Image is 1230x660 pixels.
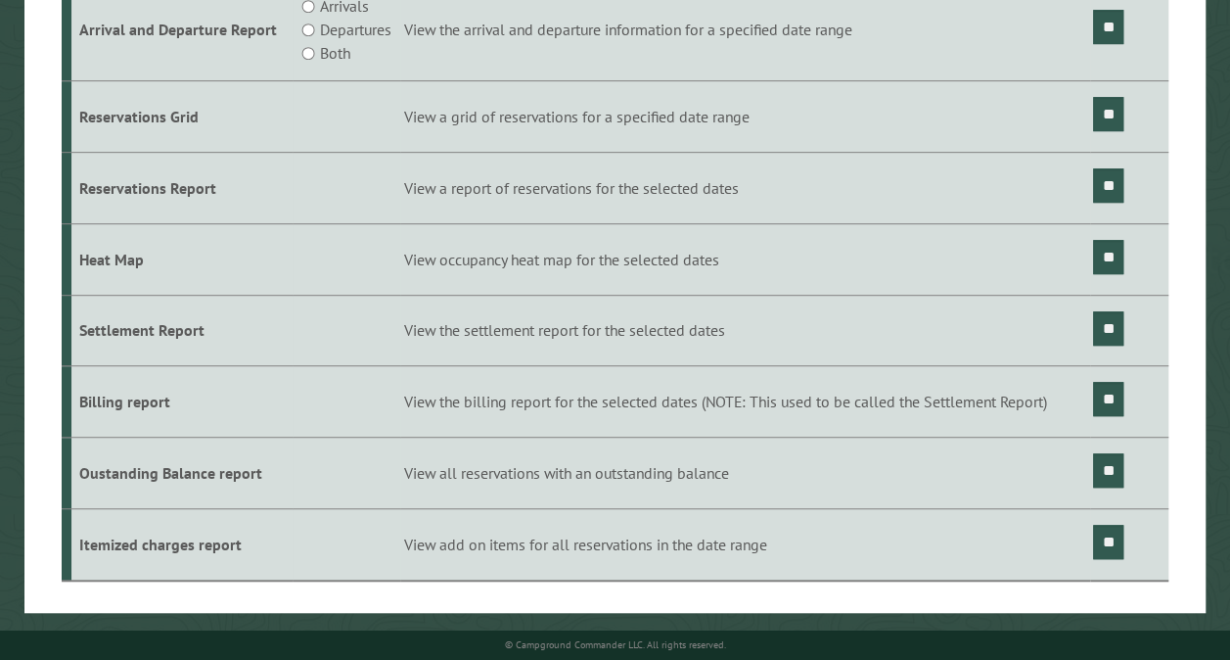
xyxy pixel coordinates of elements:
td: View the billing report for the selected dates (NOTE: This used to be called the Settlement Report) [400,366,1090,438]
td: View occupancy heat map for the selected dates [400,223,1090,295]
td: View the settlement report for the selected dates [400,295,1090,366]
small: © Campground Commander LLC. All rights reserved. [505,638,726,651]
td: Settlement Report [71,295,294,366]
td: View add on items for all reservations in the date range [400,508,1090,580]
td: Reservations Grid [71,81,294,153]
td: View a report of reservations for the selected dates [400,152,1090,223]
td: Reservations Report [71,152,294,223]
td: View all reservations with an outstanding balance [400,438,1090,509]
td: Heat Map [71,223,294,295]
td: Itemized charges report [71,508,294,580]
td: View a grid of reservations for a specified date range [400,81,1090,153]
td: Billing report [71,366,294,438]
label: Departures [320,18,391,41]
label: Both [320,41,350,65]
td: Oustanding Balance report [71,438,294,509]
